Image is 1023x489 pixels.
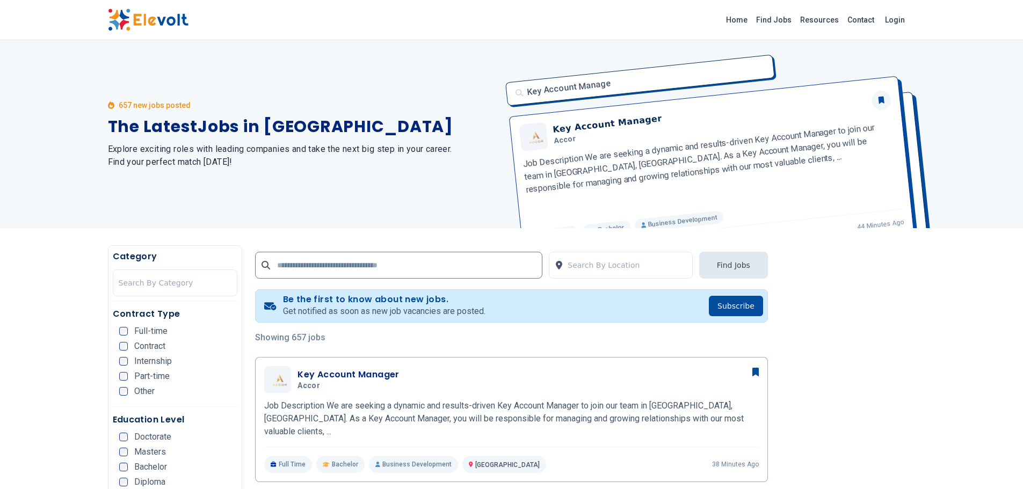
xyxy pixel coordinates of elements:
h5: Education Level [113,413,238,426]
img: Accor [267,373,288,386]
input: Contract [119,342,128,351]
span: Contract [134,342,165,351]
span: Bachelor [134,463,167,471]
p: Full Time [264,456,312,473]
a: Contact [843,11,879,28]
span: Bachelor [332,460,358,469]
h5: Contract Type [113,308,238,320]
span: Masters [134,448,166,456]
p: Job Description We are seeking a dynamic and results-driven Key Account Manager to join our team ... [264,399,759,438]
button: Find Jobs [699,252,768,279]
p: Get notified as soon as new job vacancies are posted. [283,305,485,318]
a: Login [879,9,911,31]
input: Internship [119,357,128,366]
span: [GEOGRAPHIC_DATA] [475,461,540,469]
input: Doctorate [119,433,128,441]
a: AccorKey Account ManagerAccorJob Description We are seeking a dynamic and results-driven Key Acco... [264,366,759,473]
h4: Be the first to know about new jobs. [283,294,485,305]
a: Home [722,11,752,28]
span: Accor [298,381,320,391]
p: Business Development [369,456,458,473]
input: Part-time [119,372,128,381]
span: Full-time [134,327,168,335]
input: Bachelor [119,463,128,471]
input: Other [119,387,128,396]
p: 657 new jobs posted [119,100,191,111]
p: 38 minutes ago [712,460,759,469]
span: Other [134,387,155,396]
h2: Explore exciting roles with leading companies and take the next big step in your career. Find you... [108,143,499,169]
input: Diploma [119,478,128,486]
p: Showing 657 jobs [255,331,768,344]
button: Subscribe [709,296,763,316]
a: Resources [796,11,843,28]
h1: The Latest Jobs in [GEOGRAPHIC_DATA] [108,117,499,136]
h5: Category [113,250,238,263]
span: Doctorate [134,433,171,441]
span: Diploma [134,478,165,486]
span: Internship [134,357,172,366]
img: Elevolt [108,9,188,31]
span: Part-time [134,372,170,381]
a: Find Jobs [752,11,796,28]
input: Masters [119,448,128,456]
input: Full-time [119,327,128,335]
h3: Key Account Manager [298,368,400,381]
